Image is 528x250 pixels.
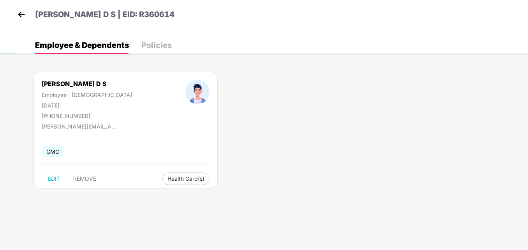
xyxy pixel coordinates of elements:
[35,41,129,49] div: Employee & Dependents
[185,80,209,104] img: profileImage
[35,9,174,21] p: [PERSON_NAME] D S | EID: R360614
[42,92,132,98] div: Employee | [DEMOGRAPHIC_DATA]
[162,173,209,185] button: Health Card(s)
[48,176,60,182] span: EDIT
[167,177,204,181] span: Health Card(s)
[16,9,27,20] img: back
[42,123,120,130] div: [PERSON_NAME][EMAIL_ADDRESS][DOMAIN_NAME]
[42,102,132,109] div: [DATE]
[73,176,96,182] span: REMOVE
[141,41,172,49] div: Policies
[42,146,64,157] span: GMC
[42,173,66,185] button: EDIT
[42,113,132,119] div: [PHONE_NUMBER]
[67,173,102,185] button: REMOVE
[42,80,132,88] div: [PERSON_NAME] D S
